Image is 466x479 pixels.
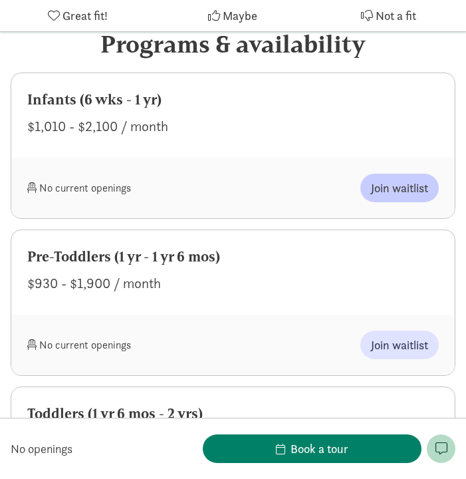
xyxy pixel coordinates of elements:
div: No current openings [27,331,233,359]
span: Maybe [223,7,257,25]
div: Infants (6 wks - 1 yr) [27,89,439,110]
div: Pre-Toddlers (1 yr - 1 yr 6 mos) [27,246,439,267]
div: No current openings [27,174,233,202]
button: Book a tour [203,434,421,463]
span: Great fit! [62,7,108,25]
span: Not a fit [376,7,416,25]
span: Join waitlist [371,179,428,197]
div: No openings [11,440,197,458]
div: Toddlers (1 yr 6 mos - 2 yrs) [27,403,439,424]
div: Book a tour [291,440,348,458]
div: $1,010 - $2,100 / month [27,116,439,137]
button: Join waitlist [360,331,439,359]
div: Programs & availability [11,26,455,62]
div: $930 - $1,900 / month [27,273,439,294]
button: Join waitlist [360,174,439,202]
span: Join waitlist [371,336,428,354]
